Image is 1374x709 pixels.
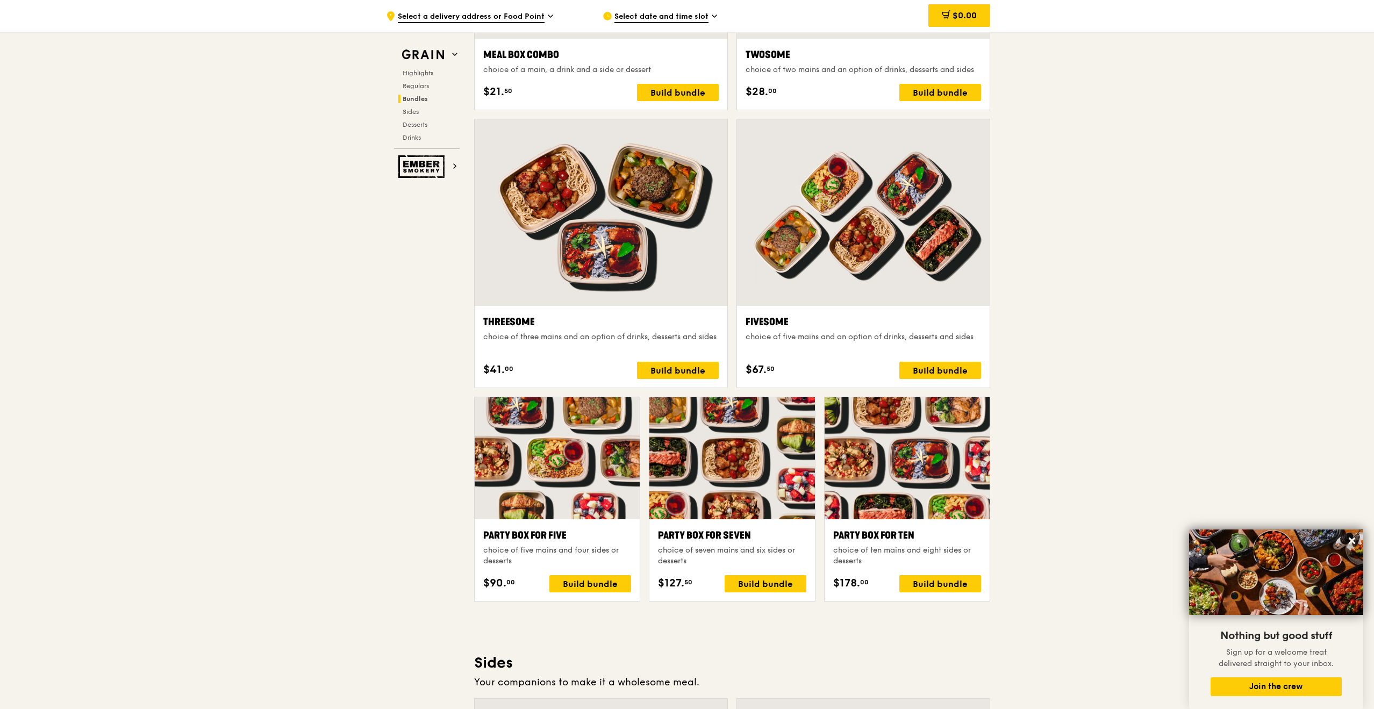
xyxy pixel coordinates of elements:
[684,578,692,586] span: 50
[658,545,806,567] div: choice of seven mains and six sides or desserts
[398,11,545,23] span: Select a delivery address or Food Point
[658,528,806,543] div: Party Box for Seven
[614,11,709,23] span: Select date and time slot
[1343,532,1361,549] button: Close
[483,545,631,567] div: choice of five mains and four sides or desserts
[549,575,631,592] div: Build bundle
[899,362,981,379] div: Build bundle
[403,69,433,77] span: Highlights
[403,121,427,128] span: Desserts
[506,578,515,586] span: 00
[768,87,777,95] span: 00
[483,314,719,330] div: Threesome
[398,155,448,178] img: Ember Smokery web logo
[483,362,505,378] span: $41.
[767,364,775,373] span: 50
[483,65,719,75] div: choice of a main, a drink and a side or dessert
[483,575,506,591] span: $90.
[505,364,513,373] span: 00
[483,332,719,342] div: choice of three mains and an option of drinks, desserts and sides
[899,84,981,101] div: Build bundle
[1211,677,1342,696] button: Join the crew
[474,653,990,672] h3: Sides
[1220,629,1332,642] span: Nothing but good stuff
[746,362,767,378] span: $67.
[833,528,981,543] div: Party Box for Ten
[953,10,977,20] span: $0.00
[483,47,719,62] div: Meal Box Combo
[833,575,860,591] span: $178.
[1219,648,1334,668] span: Sign up for a welcome treat delivered straight to your inbox.
[1189,529,1363,615] img: DSC07876-Edit02-Large.jpeg
[860,578,869,586] span: 00
[474,675,990,690] div: Your companions to make it a wholesome meal.
[483,84,504,100] span: $21.
[403,108,419,116] span: Sides
[504,87,512,95] span: 50
[637,362,719,379] div: Build bundle
[725,575,806,592] div: Build bundle
[483,528,631,543] div: Party Box for Five
[403,134,421,141] span: Drinks
[746,84,768,100] span: $28.
[746,332,981,342] div: choice of five mains and an option of drinks, desserts and sides
[833,545,981,567] div: choice of ten mains and eight sides or desserts
[899,575,981,592] div: Build bundle
[746,314,981,330] div: Fivesome
[403,82,429,90] span: Regulars
[746,47,981,62] div: Twosome
[637,84,719,101] div: Build bundle
[746,65,981,75] div: choice of two mains and an option of drinks, desserts and sides
[658,575,684,591] span: $127.
[398,45,448,65] img: Grain web logo
[403,95,428,103] span: Bundles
